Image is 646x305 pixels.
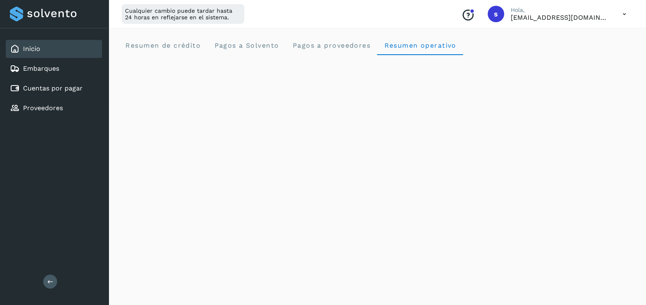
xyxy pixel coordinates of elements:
[23,84,83,92] a: Cuentas por pagar
[384,42,456,49] span: Resumen operativo
[6,60,102,78] div: Embarques
[511,14,609,21] p: smedina@niagarawater.com
[6,99,102,117] div: Proveedores
[122,4,244,24] div: Cualquier cambio puede tardar hasta 24 horas en reflejarse en el sistema.
[125,42,201,49] span: Resumen de crédito
[6,40,102,58] div: Inicio
[292,42,370,49] span: Pagos a proveedores
[214,42,279,49] span: Pagos a Solvento
[6,79,102,97] div: Cuentas por pagar
[511,7,609,14] p: Hola,
[23,104,63,112] a: Proveedores
[23,65,59,72] a: Embarques
[23,45,40,53] a: Inicio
